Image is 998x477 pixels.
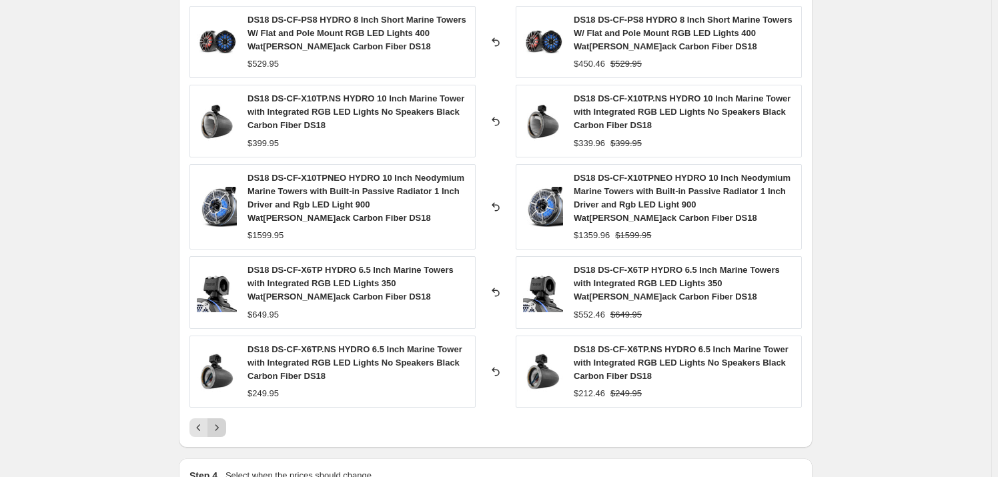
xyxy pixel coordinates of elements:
[197,22,237,62] img: CF-PS8_0-FXVX_80x.jpg
[523,187,563,227] img: CF-X10TPNEO_0-FXVX_80x.jpg
[574,57,605,71] div: $450.46
[189,418,208,437] button: Previous
[523,352,563,392] img: CF-X6TP.NS-FXVX_80x.jpg
[247,137,279,150] div: $399.95
[574,387,605,400] div: $212.46
[610,308,642,322] strike: $649.95
[523,101,563,141] img: CF-X10TP.NS-FXVX_80x.jpg
[247,344,462,381] span: DS18 DS-CF-X6TP.NS HYDRO 6.5 Inch Marine Tower with Integrated RGB LED Lights No Speakers Black C...
[610,387,642,400] strike: $249.95
[247,15,466,51] span: DS18 DS-CF-PS8 HYDRO 8 Inch Short Marine Towers W/ Flat and Pole Mount RGB LED Lights 400 Wat[PER...
[189,418,226,437] nav: Pagination
[574,173,791,223] span: DS18 DS-CF-X10TPNEO HYDRO 10 Inch Neodymium Marine Towers with Built-in Passive Radiator 1 Inch D...
[247,57,279,71] div: $529.95
[574,344,789,381] span: DS18 DS-CF-X6TP.NS HYDRO 6.5 Inch Marine Tower with Integrated RGB LED Lights No Speakers Black C...
[610,57,642,71] strike: $529.95
[207,418,226,437] button: Next
[574,15,793,51] span: DS18 DS-CF-PS8 HYDRO 8 Inch Short Marine Towers W/ Flat and Pole Mount RGB LED Lights 400 Wat[PER...
[574,137,605,150] div: $339.96
[247,387,279,400] div: $249.95
[523,272,563,312] img: CF-X6TP_3-FXVX_80x.jpg
[197,352,237,392] img: CF-X6TP.NS-FXVX_80x.jpg
[574,265,780,302] span: DS18 DS-CF-X6TP HYDRO 6.5 Inch Marine Towers with Integrated RGB LED Lights 350 Wat[PERSON_NAME]a...
[574,93,791,130] span: DS18 DS-CF-X10TP.NS HYDRO 10 Inch Marine Tower with Integrated RGB LED Lights No Speakers Black C...
[610,137,642,150] strike: $399.95
[197,272,237,312] img: CF-X6TP_3-FXVX_80x.jpg
[197,101,237,141] img: CF-X10TP.NS-FXVX_80x.jpg
[247,93,464,130] span: DS18 DS-CF-X10TP.NS HYDRO 10 Inch Marine Tower with Integrated RGB LED Lights No Speakers Black C...
[247,173,464,223] span: DS18 DS-CF-X10TPNEO HYDRO 10 Inch Neodymium Marine Towers with Built-in Passive Radiator 1 Inch D...
[574,308,605,322] div: $552.46
[574,229,610,242] div: $1359.96
[523,22,563,62] img: CF-PS8_0-FXVX_80x.jpg
[615,229,651,242] strike: $1599.95
[247,308,279,322] div: $649.95
[247,229,284,242] div: $1599.95
[197,187,237,227] img: CF-X10TPNEO_0-FXVX_80x.jpg
[247,265,454,302] span: DS18 DS-CF-X6TP HYDRO 6.5 Inch Marine Towers with Integrated RGB LED Lights 350 Wat[PERSON_NAME]a...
